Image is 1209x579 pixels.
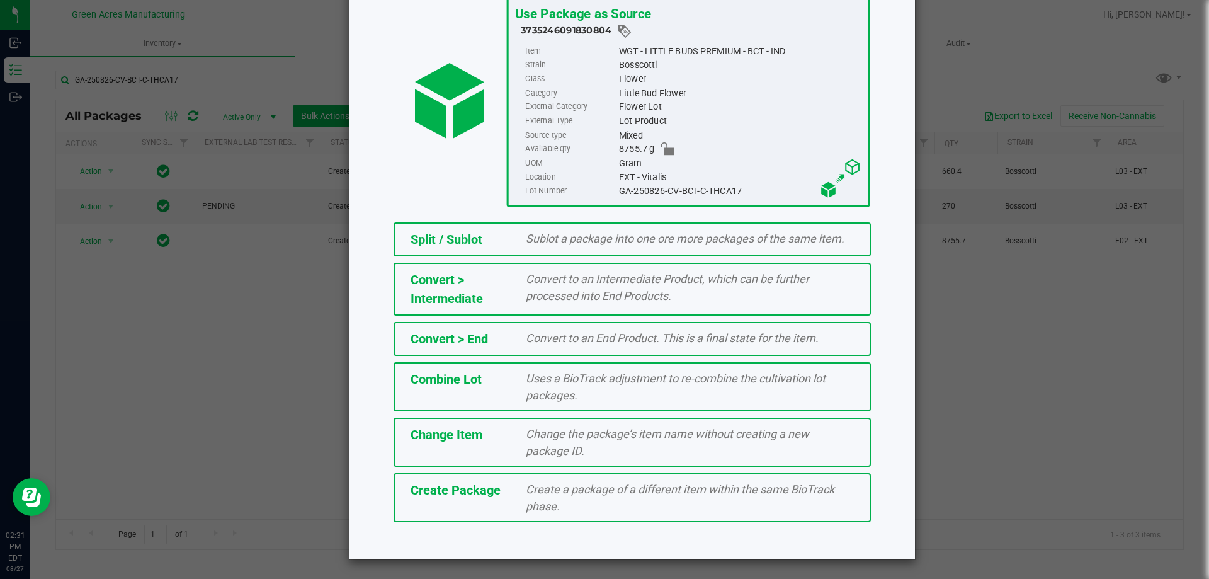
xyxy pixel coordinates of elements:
div: WGT - LITTLE BUDS PREMIUM - BCT - IND [618,44,861,58]
label: Location [525,170,616,184]
span: Uses a BioTrack adjustment to re-combine the cultivation lot packages. [526,372,826,402]
div: Mixed [618,129,861,142]
div: Little Bud Flower [618,86,861,100]
span: Create a package of a different item within the same BioTrack phase. [526,483,834,513]
div: 3735246091830804 [521,23,861,39]
label: Class [525,72,616,86]
label: External Type [525,114,616,128]
div: Lot Product [618,114,861,128]
label: UOM [525,156,616,170]
label: Source type [525,129,616,142]
span: Convert to an End Product. This is a final state for the item. [526,331,819,345]
span: Use Package as Source [514,6,650,21]
span: Combine Lot [411,372,482,387]
label: Available qty [525,142,616,156]
div: Flower [618,72,861,86]
label: Lot Number [525,184,616,198]
span: Create Package [411,483,501,498]
span: Convert > End [411,331,488,347]
span: Split / Sublot [411,232,482,247]
span: 8755.7 g [618,142,654,156]
span: Change Item [411,427,482,442]
label: Strain [525,58,616,72]
span: Convert to an Intermediate Product, which can be further processed into End Products. [526,272,809,302]
div: Flower Lot [618,100,861,114]
span: Sublot a package into one ore more packages of the same item. [526,232,844,245]
iframe: Resource center [13,478,50,516]
div: Bosscotti [618,58,861,72]
label: Category [525,86,616,100]
label: External Category [525,100,616,114]
div: EXT - Vitalis [618,170,861,184]
div: Gram [618,156,861,170]
label: Item [525,44,616,58]
span: Convert > Intermediate [411,272,483,306]
div: GA-250826-CV-BCT-C-THCA17 [618,184,861,198]
span: Change the package’s item name without creating a new package ID. [526,427,809,457]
